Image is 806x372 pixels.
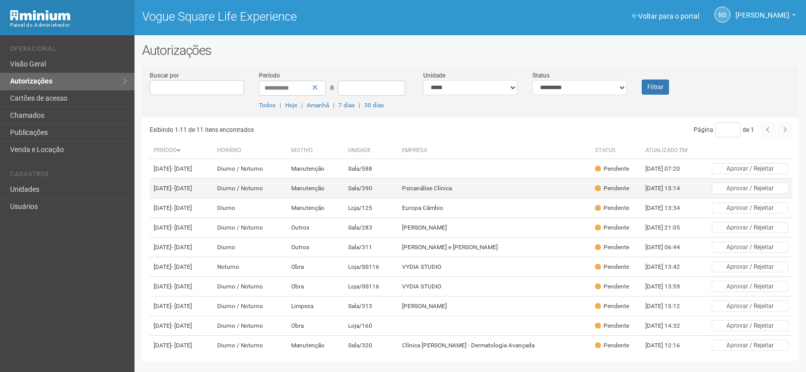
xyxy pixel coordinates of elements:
div: Pendente [595,341,629,350]
td: Diurno / Noturno [213,218,287,238]
th: Atualizado em [641,142,697,159]
td: [DATE] [150,257,213,277]
div: Pendente [595,204,629,212]
td: Loja/125 [344,198,398,218]
td: [PERSON_NAME] [398,218,591,238]
td: [DATE] 07:20 [641,159,697,179]
button: Aprovar / Rejeitar [712,163,788,174]
span: - [DATE] [171,263,192,270]
div: Pendente [595,302,629,311]
span: Nicolle Silva [735,2,789,19]
td: [DATE] 14:32 [641,316,697,336]
th: Horário [213,142,287,159]
span: - [DATE] [171,244,192,251]
img: Minium [10,10,71,21]
td: [DATE] 21:05 [641,218,697,238]
td: [DATE] 15:14 [641,179,697,198]
button: Aprovar / Rejeitar [712,301,788,312]
th: Unidade [344,142,398,159]
td: Limpeza [287,296,344,316]
a: 30 dias [364,102,384,109]
a: 7 dias [339,102,355,109]
span: | [333,102,334,109]
td: Diurno / Noturno [213,159,287,179]
li: Operacional [10,45,127,56]
div: Pendente [595,184,629,193]
td: Diurno [213,238,287,257]
div: Pendente [595,243,629,252]
td: Sala/313 [344,296,398,316]
div: Pendente [595,263,629,271]
label: Unidade [423,71,445,80]
td: [DATE] 12:16 [641,336,697,355]
td: Noturno [213,257,287,277]
span: - [DATE] [171,224,192,231]
td: [PERSON_NAME] e [PERSON_NAME] [398,238,591,257]
td: [DATE] [150,238,213,257]
td: Diurno / Noturno [213,277,287,296]
td: Diurno / Noturno [213,296,287,316]
a: Todos [259,102,276,109]
span: | [280,102,281,109]
td: Diurno [213,198,287,218]
button: Aprovar / Rejeitar [712,222,788,233]
button: Filtrar [642,80,669,95]
span: Página de 1 [694,126,754,133]
td: [PERSON_NAME] [398,296,591,316]
li: Cadastros [10,171,127,181]
td: [DATE] [150,159,213,179]
td: [DATE] 13:59 [641,277,697,296]
span: - [DATE] [171,342,192,349]
a: Amanhã [307,102,329,109]
td: Sala/283 [344,218,398,238]
span: - [DATE] [171,185,192,192]
button: Aprovar / Rejeitar [712,183,788,194]
td: [DATE] 13:34 [641,198,697,218]
span: | [301,102,303,109]
span: a [330,83,334,91]
a: [PERSON_NAME] [735,13,796,21]
td: [DATE] [150,316,213,336]
td: Sala/390 [344,179,398,198]
button: Aprovar / Rejeitar [712,340,788,351]
td: Outros [287,218,344,238]
td: Diurno / Noturno [213,316,287,336]
td: Manutenção [287,159,344,179]
td: Sala/320 [344,336,398,355]
th: Status [591,142,641,159]
td: Loja/SS116 [344,257,398,277]
span: - [DATE] [171,303,192,310]
span: - [DATE] [171,165,192,172]
td: Obra [287,257,344,277]
td: Outros [287,238,344,257]
label: Período [259,71,280,80]
span: - [DATE] [171,322,192,329]
td: Manutenção [287,198,344,218]
td: [DATE] [150,277,213,296]
th: Período [150,142,213,159]
span: - [DATE] [171,204,192,211]
td: Europa Câmbio [398,198,591,218]
a: Voltar para o portal [632,12,699,20]
th: Motivo [287,142,344,159]
td: Loja/160 [344,316,398,336]
td: [DATE] [150,218,213,238]
div: Exibindo 1-11 de 11 itens encontrados [150,122,472,137]
td: Sala/588 [344,159,398,179]
span: - [DATE] [171,283,192,290]
button: Aprovar / Rejeitar [712,261,788,272]
a: Hoje [285,102,297,109]
h1: Vogue Square Life Experience [142,10,463,23]
th: Empresa [398,142,591,159]
td: Diurno / Noturno [213,179,287,198]
td: [DATE] 06:44 [641,238,697,257]
label: Status [532,71,550,80]
td: [DATE] 15:12 [641,296,697,316]
div: Painel do Administrador [10,21,127,30]
td: VYDIA STUDIO [398,277,591,296]
button: Aprovar / Rejeitar [712,281,788,292]
button: Aprovar / Rejeitar [712,202,788,213]
td: Sala/311 [344,238,398,257]
button: Aprovar / Rejeitar [712,320,788,331]
div: Pendente [595,322,629,330]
